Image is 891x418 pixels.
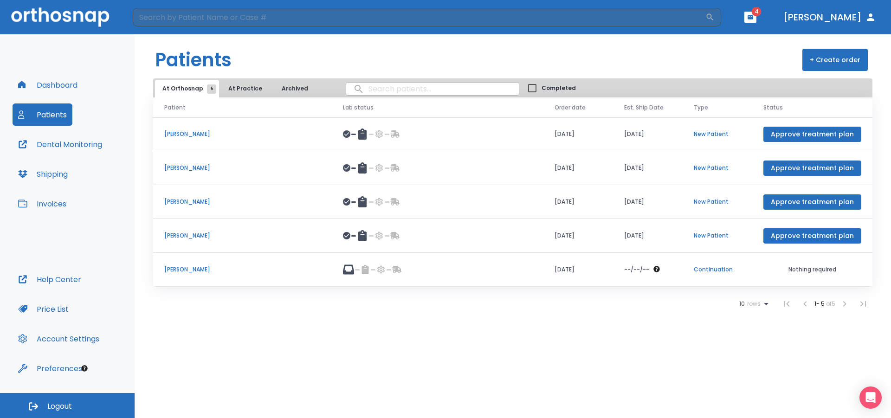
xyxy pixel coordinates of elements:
[814,300,826,308] span: 1 - 5
[164,232,321,240] p: [PERSON_NAME]
[13,298,74,320] button: Price List
[47,401,72,412] span: Logout
[694,130,741,138] p: New Patient
[13,328,105,350] button: Account Settings
[826,300,835,308] span: of 5
[763,265,861,274] p: Nothing required
[763,127,861,142] button: Approve treatment plan
[613,151,683,185] td: [DATE]
[624,103,664,112] span: Est. Ship Date
[763,194,861,210] button: Approve treatment plan
[271,80,318,97] button: Archived
[164,164,321,172] p: [PERSON_NAME]
[164,103,186,112] span: Patient
[624,265,649,274] p: --/--/--
[543,219,613,253] td: [DATE]
[221,80,270,97] button: At Practice
[543,117,613,151] td: [DATE]
[343,103,374,112] span: Lab status
[11,7,110,26] img: Orthosnap
[207,84,216,94] span: 5
[859,386,882,409] div: Open Intercom Messenger
[613,219,683,253] td: [DATE]
[752,7,762,16] span: 4
[763,103,783,112] span: Status
[624,265,671,274] div: The date will be available after approving treatment plan
[164,198,321,206] p: [PERSON_NAME]
[346,80,519,98] input: search
[802,49,868,71] button: + Create order
[694,164,741,172] p: New Patient
[155,80,320,97] div: tabs
[613,117,683,151] td: [DATE]
[613,185,683,219] td: [DATE]
[745,301,761,307] span: rows
[542,84,576,92] span: Completed
[162,84,212,93] span: At Orthosnap
[739,301,745,307] span: 10
[543,185,613,219] td: [DATE]
[543,253,613,287] td: [DATE]
[694,198,741,206] p: New Patient
[155,46,232,74] h1: Patients
[694,232,741,240] p: New Patient
[133,8,705,26] input: Search by Patient Name or Case #
[80,364,89,373] div: Tooltip anchor
[13,163,73,185] button: Shipping
[13,103,72,126] button: Patients
[763,228,861,244] button: Approve treatment plan
[780,9,880,26] button: [PERSON_NAME]
[543,151,613,185] td: [DATE]
[13,357,88,379] button: Preferences
[763,161,861,176] button: Approve treatment plan
[13,74,83,96] button: Dashboard
[164,130,321,138] p: [PERSON_NAME]
[13,193,72,215] button: Invoices
[555,103,586,112] span: Order date
[13,268,87,290] button: Help Center
[13,133,108,155] button: Dental Monitoring
[164,265,321,274] p: [PERSON_NAME]
[694,265,741,274] p: Continuation
[694,103,708,112] span: Type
